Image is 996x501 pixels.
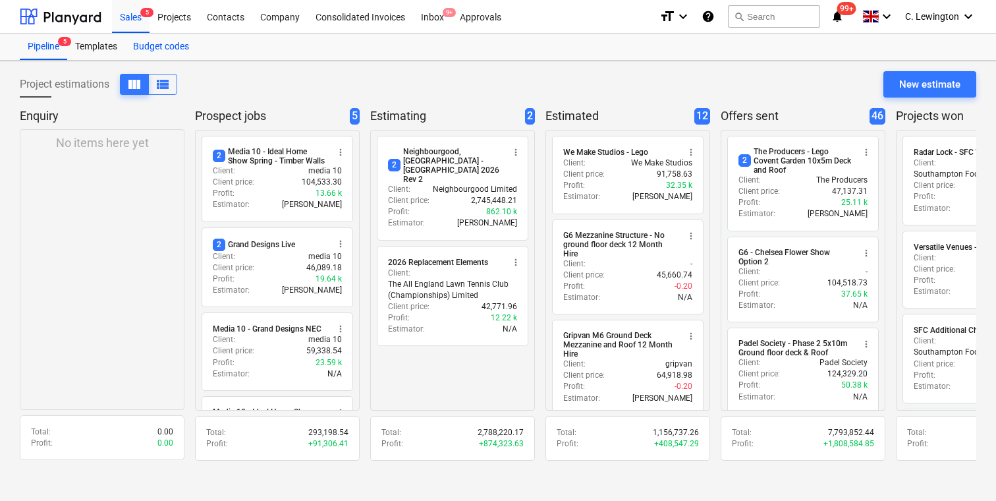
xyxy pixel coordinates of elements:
div: Media 10 - Ideal Home Show [GEOGRAPHIC_DATA] [213,407,327,426]
p: Client price : [738,186,780,197]
p: Estimator : [914,286,951,297]
p: Client price : [914,180,955,191]
i: keyboard_arrow_down [675,9,691,24]
p: Client price : [563,169,605,180]
p: Estimator : [563,191,600,202]
p: Profit : [563,381,585,392]
p: [PERSON_NAME] [282,285,342,296]
p: Total : [381,427,401,438]
p: [PERSON_NAME] [632,191,692,202]
p: Client : [738,266,761,278]
div: SFC Additional Charge [914,325,993,336]
i: keyboard_arrow_down [960,9,976,24]
p: Client price : [738,368,780,380]
p: Client : [738,175,761,186]
p: Profit : [388,312,410,324]
p: 293,198.54 [308,427,348,438]
span: 5 [350,108,360,125]
span: 99+ [837,2,856,15]
p: 19.64 k [316,274,342,285]
span: more_vert [335,407,346,418]
div: Padel Society - Phase 2 5x10m Ground floor deck & Roof [738,339,853,357]
span: 9+ [443,8,456,17]
p: 104,533.30 [302,177,342,188]
p: Client price : [738,278,780,289]
p: Estimator : [914,203,951,214]
p: Client : [914,252,936,264]
p: Offers sent [721,108,864,125]
p: [PERSON_NAME] [457,218,517,229]
p: Estimator : [738,208,775,220]
p: 12.22 k [491,312,517,324]
span: 46 [870,108,885,125]
p: Profit : [914,370,935,381]
p: media 10 [308,251,342,262]
p: 37.65 k [841,289,868,300]
p: Profit : [388,206,410,218]
div: G6 - Chelsea Flower Show Option 2 [738,248,853,266]
span: View as columns [126,76,142,92]
div: We Make Studios - Lego [563,147,648,158]
p: 50.38 k [841,380,868,391]
p: Client : [388,184,410,195]
p: Total : [557,427,576,438]
p: + 1,808,584.85 [823,438,874,450]
span: more_vert [335,147,346,158]
p: Profit : [213,357,235,368]
div: Radar Lock - SFC W/C [914,147,991,158]
p: - [690,258,692,270]
a: Budget codes [125,34,197,60]
p: Estimator : [563,393,600,404]
p: 23.59 k [316,357,342,368]
p: + 874,323.63 [479,438,524,450]
p: - [866,266,868,278]
span: View as columns [155,76,171,92]
span: more_vert [861,147,871,158]
p: Profit : [213,274,235,285]
p: 0.00 [157,438,173,449]
span: more_vert [335,324,346,334]
i: format_size [659,9,675,24]
div: Media 10 - Ideal Home Show Spring - Timber Walls [213,147,327,165]
p: Estimator : [738,392,775,403]
p: 42,771.96 [482,301,517,312]
p: Estimator : [213,285,250,296]
p: [PERSON_NAME] [808,208,868,220]
p: Profit : [557,438,578,450]
span: C. Lewington [905,11,959,22]
p: -0.20 [675,281,692,292]
p: Client : [213,251,235,262]
p: Profit : [738,289,760,300]
div: 2026 Replacement Elements [388,257,488,268]
p: Estimating [370,108,520,125]
div: Media 10 - Grand Designs NEC [213,324,321,334]
p: Neighbourgood Limited [433,184,517,195]
p: Total : [206,427,226,438]
p: Profit : [732,438,754,450]
p: N/A [853,392,868,403]
p: Total : [31,427,51,438]
p: 91,758.63 [657,169,692,180]
p: N/A [853,300,868,311]
p: Client price : [213,177,254,188]
button: Search [728,5,820,28]
p: Profit : [563,281,585,292]
div: Pipeline [20,34,67,60]
p: 64,918.98 [657,370,692,381]
p: [PERSON_NAME] [632,393,692,404]
p: Client : [563,359,586,370]
p: Profit : [381,438,403,450]
p: Client price : [213,262,254,274]
p: Client : [914,336,936,347]
span: more_vert [686,231,696,241]
p: 2,788,220.17 [478,427,524,438]
p: Client price : [388,301,429,312]
p: Profit : [563,180,585,191]
p: Estimated [545,108,689,125]
p: Estimator : [388,218,425,229]
p: + 91,306.41 [308,438,348,450]
div: Gripvan M6 Ground Deck Mezzanine and Roof 12 Month Hire [563,331,678,359]
p: Profit : [738,197,760,208]
p: The All England Lawn Tennis Club (Championships) Limited [388,279,517,301]
p: The Producers [816,175,868,186]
